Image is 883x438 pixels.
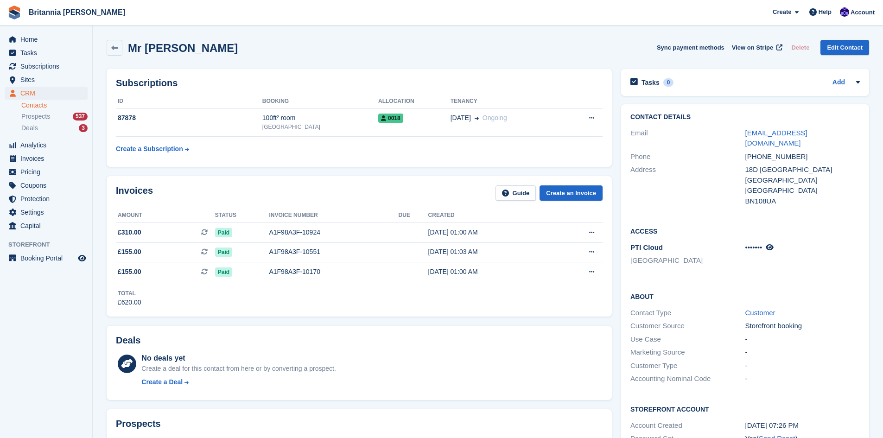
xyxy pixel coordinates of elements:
div: No deals yet [141,353,336,364]
span: £310.00 [118,228,141,237]
a: menu [5,60,88,73]
a: menu [5,165,88,178]
span: Pricing [20,165,76,178]
h2: Storefront Account [630,404,860,413]
div: 537 [73,113,88,121]
div: Account Created [630,420,745,431]
a: [EMAIL_ADDRESS][DOMAIN_NAME] [745,129,807,147]
span: Subscriptions [20,60,76,73]
div: Total [118,289,141,298]
div: 87878 [116,113,262,123]
span: Help [819,7,832,17]
div: Email [630,128,745,149]
span: Sites [20,73,76,86]
div: BN108UA [745,196,860,207]
span: Settings [20,206,76,219]
h2: Prospects [116,419,161,429]
a: Create an Invoice [540,185,603,201]
a: menu [5,152,88,165]
span: Home [20,33,76,46]
div: Accounting Nominal Code [630,374,745,384]
h2: Subscriptions [116,78,603,89]
img: stora-icon-8386f47178a22dfd0bd8f6a31ec36ba5ce8667c1dd55bd0f319d3a0aa187defe.svg [7,6,21,19]
span: Capital [20,219,76,232]
div: [DATE] 01:00 AM [428,228,554,237]
a: menu [5,179,88,192]
div: - [745,361,860,371]
div: 3 [79,124,88,132]
div: £620.00 [118,298,141,307]
a: Deals 3 [21,123,88,133]
th: Amount [116,208,215,223]
span: Paid [215,248,232,257]
span: Ongoing [483,114,507,121]
div: A1F98A3F-10924 [269,228,398,237]
a: Contacts [21,101,88,110]
span: Invoices [20,152,76,165]
a: Prospects 537 [21,112,88,121]
a: Edit Contact [820,40,869,55]
div: Create a deal for this contact from here or by converting a prospect. [141,364,336,374]
div: [DATE] 01:03 AM [428,247,554,257]
th: ID [116,94,262,109]
a: menu [5,139,88,152]
a: Guide [495,185,536,201]
a: menu [5,219,88,232]
span: Coupons [20,179,76,192]
span: Tasks [20,46,76,59]
a: View on Stripe [728,40,784,55]
span: Storefront [8,240,92,249]
div: [DATE] 01:00 AM [428,267,554,277]
div: Contact Type [630,308,745,318]
span: CRM [20,87,76,100]
a: Create a Deal [141,377,336,387]
th: Invoice number [269,208,398,223]
div: 0 [663,78,674,87]
a: Customer [745,309,775,317]
div: Create a Deal [141,377,183,387]
h2: About [630,292,860,301]
a: menu [5,73,88,86]
h2: Deals [116,335,140,346]
button: Sync payment methods [657,40,724,55]
a: Britannia [PERSON_NAME] [25,5,129,20]
th: Due [399,208,428,223]
div: Phone [630,152,745,162]
div: A1F98A3F-10170 [269,267,398,277]
div: - [745,374,860,384]
a: menu [5,192,88,205]
a: menu [5,206,88,219]
div: - [745,347,860,358]
div: Customer Type [630,361,745,371]
h2: Tasks [642,78,660,87]
a: Preview store [76,253,88,264]
div: Create a Subscription [116,144,183,154]
div: [GEOGRAPHIC_DATA] [745,185,860,196]
span: Deals [21,124,38,133]
div: [DATE] 07:26 PM [745,420,860,431]
span: £155.00 [118,247,141,257]
span: ••••••• [745,243,762,251]
div: Storefront booking [745,321,860,331]
button: Delete [788,40,813,55]
th: Status [215,208,269,223]
h2: Contact Details [630,114,860,121]
div: 100ft² room [262,113,378,123]
div: 18D [GEOGRAPHIC_DATA] [745,165,860,175]
span: Account [851,8,875,17]
span: Paid [215,267,232,277]
h2: Access [630,226,860,235]
div: Address [630,165,745,206]
th: Created [428,208,554,223]
span: 0018 [378,114,403,123]
a: menu [5,87,88,100]
span: Paid [215,228,232,237]
div: - [745,334,860,345]
a: menu [5,252,88,265]
th: Allocation [378,94,451,109]
span: [DATE] [451,113,471,123]
div: [GEOGRAPHIC_DATA] [745,175,860,186]
th: Tenancy [451,94,564,109]
a: Add [832,77,845,88]
span: Create [773,7,791,17]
